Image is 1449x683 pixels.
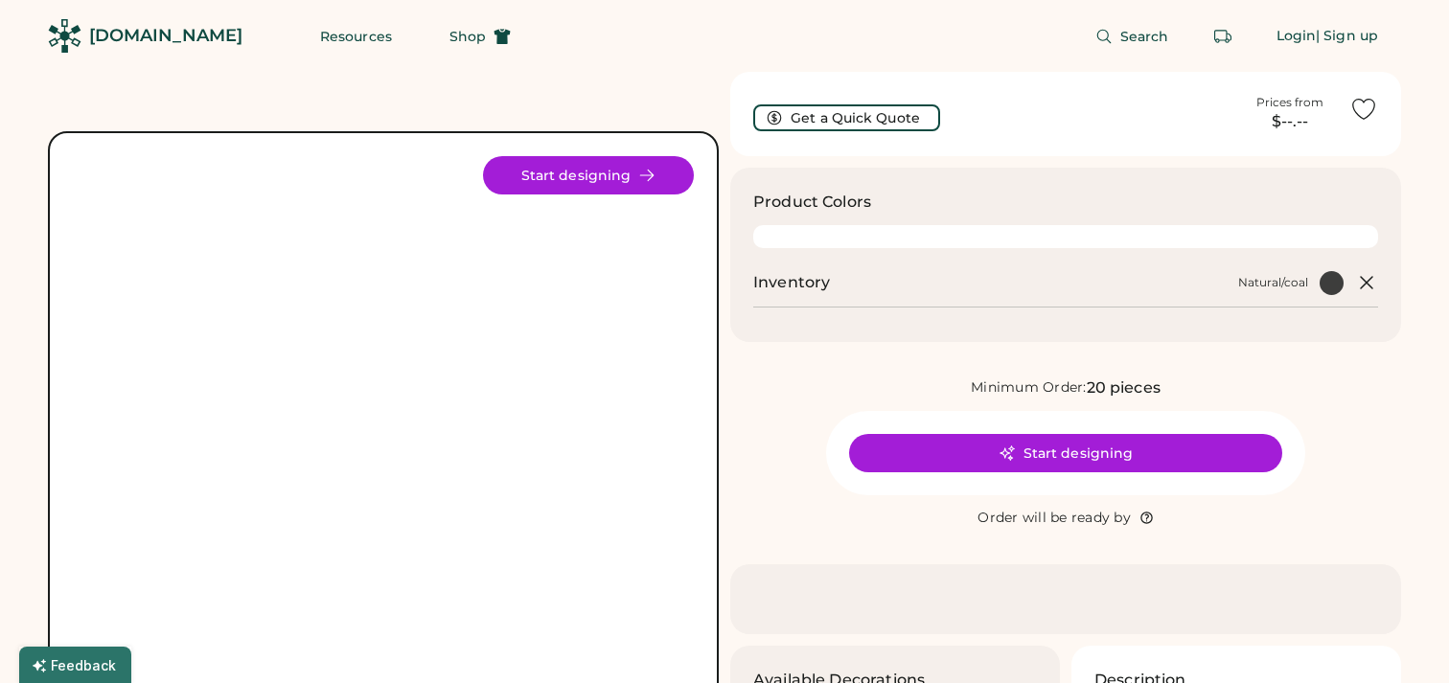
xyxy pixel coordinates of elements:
[1238,275,1308,290] div: Natural/coal
[1276,27,1317,46] div: Login
[753,191,871,214] h3: Product Colors
[297,17,415,56] button: Resources
[849,434,1282,472] button: Start designing
[1072,17,1192,56] button: Search
[89,24,242,48] div: [DOMAIN_NAME]
[977,509,1131,528] div: Order will be ready by
[426,17,534,56] button: Shop
[449,30,486,43] span: Shop
[1204,17,1242,56] button: Retrieve an order
[1087,376,1161,399] div: 20 pieces
[753,104,940,131] button: Get a Quick Quote
[1120,30,1169,43] span: Search
[48,19,81,53] img: Rendered Logo - Screens
[483,156,694,194] button: Start designing
[1256,95,1323,110] div: Prices from
[1316,27,1378,46] div: | Sign up
[1242,110,1338,133] div: $--.--
[753,271,830,294] h2: Inventory
[971,378,1087,398] div: Minimum Order:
